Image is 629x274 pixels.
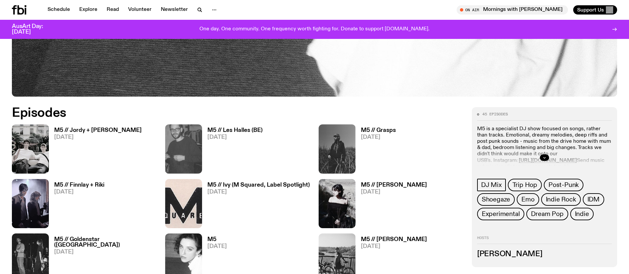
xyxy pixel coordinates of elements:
a: Schedule [44,5,74,15]
span: IDM [587,196,600,203]
p: One day. One community. One frequency worth fighting for. Donate to support [DOMAIN_NAME]. [199,26,430,32]
span: [DATE] [361,135,396,140]
span: Shoegaze [482,196,510,203]
a: Read [103,5,123,15]
span: [DATE] [207,244,227,249]
a: M5 // Finnlay + Riki[DATE] [49,182,104,228]
span: DJ Mix [481,181,502,189]
a: Shoegaze [477,193,515,206]
button: Support Us [573,5,617,15]
a: DJ Mix [477,179,506,191]
a: M5 // Grasps[DATE] [356,128,396,173]
h3: M5 // Goldenstar ([GEOGRAPHIC_DATA]) [54,237,157,248]
span: [DATE] [207,135,262,140]
span: Emo [521,196,534,203]
h3: M5 // Ivy (M Squared, Label Spotlight) [207,182,310,188]
a: M5 // Jordy + [PERSON_NAME][DATE] [49,128,142,173]
a: Trip Hop [508,179,542,191]
span: [DATE] [54,189,104,195]
a: Indie Rock [541,193,581,206]
a: M5 // Les Halles (BE)[DATE] [202,128,262,173]
a: IDM [583,193,604,206]
a: Dream Pop [526,208,568,220]
span: [DATE] [54,249,157,255]
h2: Episodes [12,107,413,119]
span: Indie Rock [546,196,576,203]
span: [DATE] [361,244,427,249]
a: Volunteer [124,5,156,15]
a: M5 // [PERSON_NAME][DATE] [356,182,427,228]
p: M5 is a specialist DJ show focused on songs, rather than tracks. Emotional, dreamy melodies, deep... [477,126,612,183]
a: Experimental [477,208,525,220]
a: Explore [75,5,101,15]
span: [DATE] [54,135,142,140]
span: 45 episodes [482,112,508,116]
a: Newsletter [157,5,192,15]
h3: M5 // Grasps [361,128,396,133]
h3: AusArt Day: [DATE] [12,24,54,35]
h3: M5 // Finnlay + Riki [54,182,104,188]
span: Support Us [577,7,604,13]
span: [DATE] [207,189,310,195]
span: Dream Pop [531,210,563,218]
span: [DATE] [361,189,427,195]
h3: M5 // [PERSON_NAME] [361,182,427,188]
a: Indie [570,208,594,220]
h3: M5 // Les Halles (BE) [207,128,262,133]
span: Experimental [482,210,520,218]
button: On AirMornings with [PERSON_NAME] [457,5,568,15]
h2: Hosts [477,236,612,244]
h3: [PERSON_NAME] [477,251,612,258]
a: Post-Punk [544,179,583,191]
span: Post-Punk [548,181,579,189]
a: Emo [517,193,539,206]
h3: M5 // [PERSON_NAME] [361,237,427,242]
span: Trip Hop [512,181,537,189]
a: M5 // Ivy (M Squared, Label Spotlight)[DATE] [202,182,310,228]
span: Indie [575,210,589,218]
h3: M5 // Jordy + [PERSON_NAME] [54,128,142,133]
h3: M5 [207,237,227,242]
